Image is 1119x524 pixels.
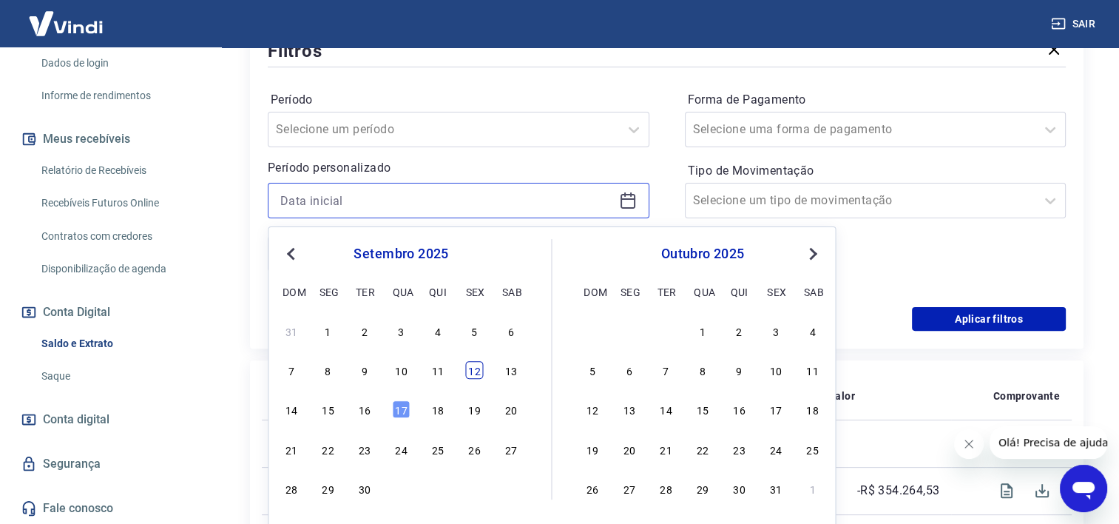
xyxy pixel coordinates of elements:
[283,400,300,418] div: Choose domingo, 14 de setembro de 2025
[36,329,203,359] a: Saldo e Extrato
[731,283,748,300] div: qui
[694,400,711,418] div: Choose quarta-feira, 15 de outubro de 2025
[767,361,785,379] div: Choose sexta-feira, 10 de outubro de 2025
[502,322,520,340] div: Choose sábado, 6 de setembro de 2025
[465,480,483,497] div: Choose sexta-feira, 3 de outubro de 2025
[767,283,785,300] div: sex
[694,361,711,379] div: Choose quarta-feira, 8 de outubro de 2025
[502,283,520,300] div: sab
[392,361,410,379] div: Choose quarta-feira, 10 de setembro de 2025
[804,400,822,418] div: Choose sábado, 18 de outubro de 2025
[356,480,373,497] div: Choose terça-feira, 30 de setembro de 2025
[857,482,940,500] p: -R$ 354.264,53
[657,480,675,497] div: Choose terça-feira, 28 de outubro de 2025
[621,322,638,340] div: Choose segunda-feira, 29 de setembro de 2025
[688,162,1064,180] label: Tipo de Movimentação
[582,245,824,263] div: outubro 2025
[767,400,785,418] div: Choose sexta-feira, 17 de outubro de 2025
[828,389,855,403] p: Valor
[767,322,785,340] div: Choose sexta-feira, 3 de outubro de 2025
[621,400,638,418] div: Choose segunda-feira, 13 de outubro de 2025
[283,440,300,458] div: Choose domingo, 21 de setembro de 2025
[731,361,748,379] div: Choose quinta-feira, 9 de outubro de 2025
[954,429,984,459] iframe: Fechar mensagem
[657,322,675,340] div: Choose terça-feira, 30 de setembro de 2025
[18,403,203,436] a: Conta digital
[36,361,203,392] a: Saque
[989,473,1024,508] span: Visualizar
[268,39,322,63] h5: Filtros
[584,322,601,340] div: Choose domingo, 28 de setembro de 2025
[356,361,373,379] div: Choose terça-feira, 9 de setembro de 2025
[694,480,711,497] div: Choose quarta-feira, 29 de outubro de 2025
[18,296,203,329] button: Conta Digital
[694,322,711,340] div: Choose quarta-feira, 1 de outubro de 2025
[465,283,483,300] div: sex
[429,440,447,458] div: Choose quinta-feira, 25 de setembro de 2025
[320,440,337,458] div: Choose segunda-feira, 22 de setembro de 2025
[268,159,649,177] p: Período personalizado
[36,81,203,111] a: Informe de rendimentos
[283,480,300,497] div: Choose domingo, 28 de setembro de 2025
[465,361,483,379] div: Choose sexta-feira, 12 de setembro de 2025
[320,322,337,340] div: Choose segunda-feira, 1 de setembro de 2025
[621,283,638,300] div: seg
[36,254,203,284] a: Disponibilização de agenda
[429,400,447,418] div: Choose quinta-feira, 18 de setembro de 2025
[731,440,748,458] div: Choose quinta-feira, 23 de outubro de 2025
[657,400,675,418] div: Choose terça-feira, 14 de outubro de 2025
[584,400,601,418] div: Choose domingo, 12 de outubro de 2025
[429,480,447,497] div: Choose quinta-feira, 2 de outubro de 2025
[657,283,675,300] div: ter
[731,400,748,418] div: Choose quinta-feira, 16 de outubro de 2025
[36,188,203,218] a: Recebíveis Futuros Online
[392,480,410,497] div: Choose quarta-feira, 1 de outubro de 2025
[283,322,300,340] div: Choose domingo, 31 de agosto de 2025
[688,91,1064,109] label: Forma de Pagamento
[993,389,1060,403] p: Comprovante
[36,48,203,78] a: Dados de login
[804,245,822,263] button: Next Month
[502,480,520,497] div: Choose sábado, 4 de outubro de 2025
[392,283,410,300] div: qua
[320,361,337,379] div: Choose segunda-feira, 8 de setembro de 2025
[36,221,203,252] a: Contratos com credores
[356,400,373,418] div: Choose terça-feira, 16 de setembro de 2025
[621,440,638,458] div: Choose segunda-feira, 20 de outubro de 2025
[1024,473,1060,508] span: Download
[912,307,1066,331] button: Aplicar filtros
[18,448,203,480] a: Segurança
[283,283,300,300] div: dom
[804,361,822,379] div: Choose sábado, 11 de outubro de 2025
[9,10,124,22] span: Olá! Precisa de ajuda?
[694,283,711,300] div: qua
[429,322,447,340] div: Choose quinta-feira, 4 de setembro de 2025
[465,322,483,340] div: Choose sexta-feira, 5 de setembro de 2025
[271,91,646,109] label: Período
[657,361,675,379] div: Choose terça-feira, 7 de outubro de 2025
[320,400,337,418] div: Choose segunda-feira, 15 de setembro de 2025
[36,155,203,186] a: Relatório de Recebíveis
[502,361,520,379] div: Choose sábado, 13 de setembro de 2025
[990,426,1107,459] iframe: Mensagem da empresa
[584,283,601,300] div: dom
[356,283,373,300] div: ter
[392,440,410,458] div: Choose quarta-feira, 24 de setembro de 2025
[582,320,824,499] div: month 2025-10
[767,440,785,458] div: Choose sexta-feira, 24 de outubro de 2025
[18,1,114,46] img: Vindi
[731,480,748,497] div: Choose quinta-feira, 30 de outubro de 2025
[694,440,711,458] div: Choose quarta-feira, 22 de outubro de 2025
[584,440,601,458] div: Choose domingo, 19 de outubro de 2025
[584,480,601,497] div: Choose domingo, 26 de outubro de 2025
[584,361,601,379] div: Choose domingo, 5 de outubro de 2025
[465,400,483,418] div: Choose sexta-feira, 19 de setembro de 2025
[320,283,337,300] div: seg
[392,322,410,340] div: Choose quarta-feira, 3 de setembro de 2025
[621,480,638,497] div: Choose segunda-feira, 27 de outubro de 2025
[804,440,822,458] div: Choose sábado, 25 de outubro de 2025
[804,283,822,300] div: sab
[282,245,300,263] button: Previous Month
[392,400,410,418] div: Choose quarta-feira, 17 de setembro de 2025
[657,440,675,458] div: Choose terça-feira, 21 de outubro de 2025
